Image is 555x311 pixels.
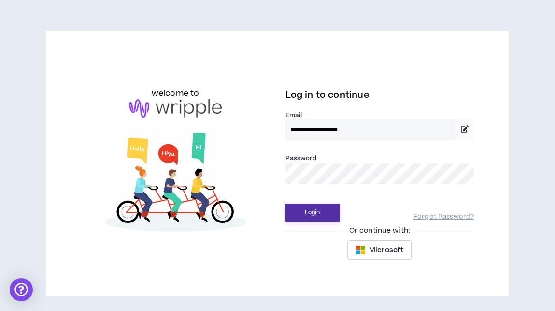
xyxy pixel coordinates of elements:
[413,212,474,222] a: Forgot Password?
[285,89,370,101] span: Log in to continue
[152,88,199,99] h6: welcome to
[347,240,412,260] button: Microsoft
[285,154,317,163] label: Password
[81,127,270,240] img: Welcome to Wripple
[342,225,417,236] span: Or continue with:
[285,204,340,222] button: Login
[129,99,222,118] img: logo-brand.png
[369,245,403,255] span: Microsoft
[10,278,33,301] div: Open Intercom Messenger
[285,111,474,119] label: Email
